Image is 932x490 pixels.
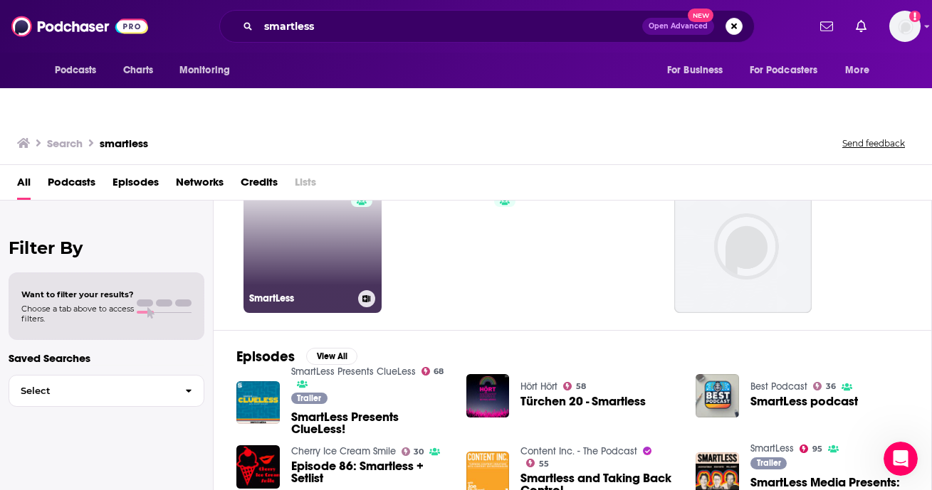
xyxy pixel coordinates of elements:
[696,374,739,417] img: SmartLess podcast
[45,57,115,84] button: open menu
[236,381,280,425] img: SmartLess Presents ClueLess!
[114,57,162,84] a: Charts
[750,395,858,408] a: SmartLess podcast
[884,442,918,476] iframe: Intercom live chat
[757,459,781,467] span: Trailer
[387,175,525,313] a: 68
[889,11,921,42] span: Logged in as HSimon
[688,9,713,22] span: New
[236,445,280,489] img: Episode 86: Smartless + Setlist
[291,445,396,457] a: Cherry Ice Cream Smile
[850,14,872,38] a: Show notifications dropdown
[291,460,449,484] a: Episode 86: Smartless + Setlist
[9,238,204,258] h2: Filter By
[55,60,97,80] span: Podcasts
[414,449,424,455] span: 30
[667,60,723,80] span: For Business
[236,348,357,366] a: EpisodesView All
[21,304,134,324] span: Choose a tab above to access filters.
[815,14,839,38] a: Show notifications dropdown
[306,348,357,365] button: View All
[800,444,822,453] a: 95
[835,57,887,84] button: open menu
[236,348,295,366] h2: Episodes
[530,175,669,313] a: 35
[244,175,382,313] a: 95SmartLess
[179,60,230,80] span: Monitoring
[434,368,444,375] span: 68
[826,383,836,390] span: 36
[520,380,557,393] a: Hört Hört
[889,11,921,42] button: Show profile menu
[249,292,352,304] h3: SmartLess
[169,57,248,84] button: open menu
[539,461,549,467] span: 55
[838,137,909,149] button: Send feedback
[297,394,321,403] span: Trailer
[422,367,444,376] a: 68
[21,289,134,299] span: Want to filter your results?
[466,374,510,417] img: Türchen 20 - Smartless
[740,57,839,84] button: open menu
[750,60,818,80] span: For Podcasters
[520,445,637,457] a: Content Inc. - The Podcast
[100,137,148,150] h3: smartless
[402,447,424,456] a: 30
[48,171,95,200] a: Podcasts
[889,11,921,42] img: User Profile
[750,380,807,393] a: Best Podcast
[845,60,869,80] span: More
[9,351,204,365] p: Saved Searches
[47,137,83,150] h3: Search
[649,23,708,30] span: Open Advanced
[219,10,755,43] div: Search podcasts, credits, & more...
[295,171,316,200] span: Lists
[112,171,159,200] a: Episodes
[291,411,449,435] a: SmartLess Presents ClueLess!
[642,18,714,35] button: Open AdvancedNew
[9,375,204,407] button: Select
[291,366,416,378] a: SmartLess Presents ClueLess
[11,13,148,40] img: Podchaser - Follow, Share and Rate Podcasts
[657,57,741,84] button: open menu
[258,15,642,38] input: Search podcasts, credits, & more...
[813,382,836,390] a: 36
[176,171,224,200] a: Networks
[123,60,154,80] span: Charts
[909,11,921,22] svg: Add a profile image
[576,383,586,390] span: 58
[812,446,822,452] span: 95
[520,395,646,408] a: Türchen 20 - Smartless
[750,442,794,454] a: SmartLess
[241,171,278,200] a: Credits
[563,382,586,390] a: 58
[9,386,174,395] span: Select
[526,459,549,467] a: 55
[17,171,31,200] a: All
